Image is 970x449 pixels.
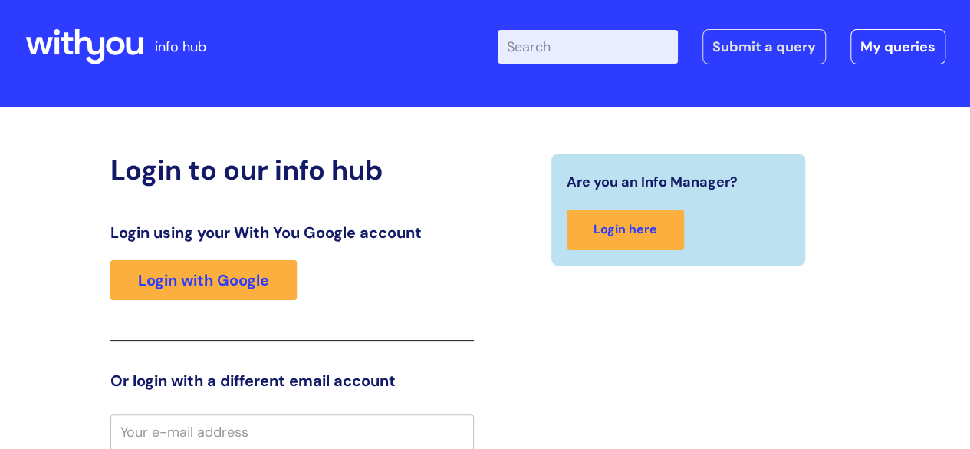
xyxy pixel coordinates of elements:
[498,30,678,64] input: Search
[110,260,297,300] a: Login with Google
[110,223,474,242] h3: Login using your With You Google account
[567,170,738,194] span: Are you an Info Manager?
[110,154,474,187] h2: Login to our info hub
[110,371,474,390] h3: Or login with a different email account
[567,210,684,250] a: Login here
[850,29,945,64] a: My queries
[155,35,206,59] p: info hub
[702,29,826,64] a: Submit a query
